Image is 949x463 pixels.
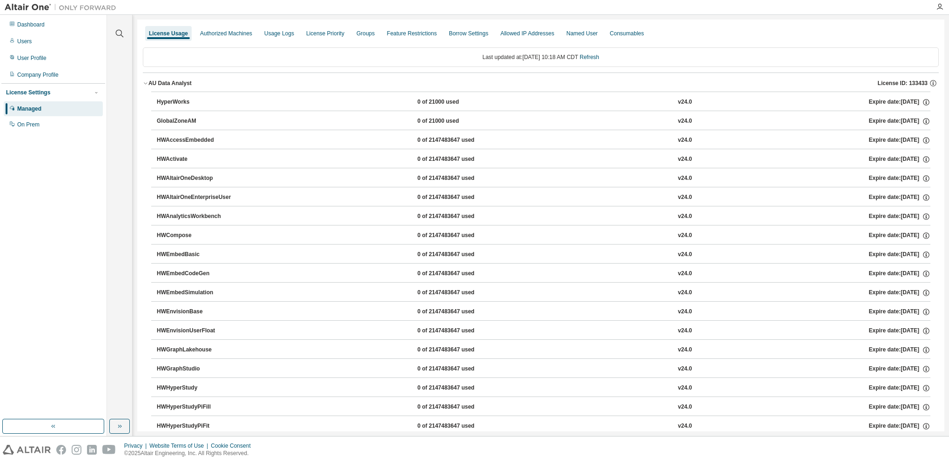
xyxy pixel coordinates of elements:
div: HWEnvisionUserFloat [157,327,241,335]
div: 0 of 2147483647 used [417,174,501,183]
div: v24.0 [678,365,692,373]
div: HWCompose [157,231,241,240]
div: HWGraphLakehouse [157,346,241,354]
div: Cookie Consent [211,442,256,450]
div: 0 of 2147483647 used [417,327,501,335]
div: 0 of 2147483647 used [417,155,501,164]
div: 0 of 2147483647 used [417,308,501,316]
div: HWEmbedBasic [157,251,241,259]
div: Expire date: [DATE] [869,422,930,430]
div: v24.0 [678,193,692,202]
div: v24.0 [678,212,692,221]
div: Authorized Machines [200,30,252,37]
div: HWHyperStudyPiFill [157,403,241,411]
div: HWEmbedSimulation [157,289,241,297]
div: Managed [17,105,41,112]
div: v24.0 [678,384,692,392]
p: © 2025 Altair Engineering, Inc. All Rights Reserved. [124,450,256,457]
button: HWEnvisionUserFloat0 of 2147483647 usedv24.0Expire date:[DATE] [157,321,930,341]
div: 0 of 2147483647 used [417,365,501,373]
img: youtube.svg [102,445,116,455]
div: Feature Restrictions [387,30,437,37]
div: Last updated at: [DATE] 10:18 AM CDT [143,47,939,67]
div: 0 of 2147483647 used [417,193,501,202]
div: 0 of 21000 used [417,98,501,106]
button: HWAnalyticsWorkbench0 of 2147483647 usedv24.0Expire date:[DATE] [157,206,930,227]
div: Expire date: [DATE] [869,136,930,145]
div: v24.0 [678,289,692,297]
div: User Profile [17,54,47,62]
button: AU Data AnalystLicense ID: 133433 [143,73,939,93]
button: HWGraphStudio0 of 2147483647 usedv24.0Expire date:[DATE] [157,359,930,379]
div: Expire date: [DATE] [869,98,930,106]
button: HWEnvisionBase0 of 2147483647 usedv24.0Expire date:[DATE] [157,302,930,322]
div: v24.0 [678,98,692,106]
div: Expire date: [DATE] [869,327,930,335]
img: linkedin.svg [87,445,97,455]
div: v24.0 [678,117,692,126]
div: Expire date: [DATE] [869,155,930,164]
div: v24.0 [678,155,692,164]
div: Borrow Settings [449,30,488,37]
div: Expire date: [DATE] [869,270,930,278]
img: Altair One [5,3,121,12]
div: HWHyperStudyPiFit [157,422,241,430]
div: HWEmbedCodeGen [157,270,241,278]
div: Expire date: [DATE] [869,346,930,354]
button: HWHyperStudyPiFit0 of 2147483647 usedv24.0Expire date:[DATE] [157,416,930,437]
div: License Priority [306,30,344,37]
div: Expire date: [DATE] [869,384,930,392]
div: HyperWorks [157,98,241,106]
div: HWAltairOneDesktop [157,174,241,183]
div: 0 of 2147483647 used [417,403,501,411]
div: v24.0 [678,422,692,430]
div: Expire date: [DATE] [869,193,930,202]
button: HWActivate0 of 2147483647 usedv24.0Expire date:[DATE] [157,149,930,170]
div: Company Profile [17,71,59,79]
button: HWAccessEmbedded0 of 2147483647 usedv24.0Expire date:[DATE] [157,130,930,151]
div: HWGraphStudio [157,365,241,373]
button: HWAltairOneDesktop0 of 2147483647 usedv24.0Expire date:[DATE] [157,168,930,189]
button: HWCompose0 of 2147483647 usedv24.0Expire date:[DATE] [157,225,930,246]
div: Users [17,38,32,45]
div: Expire date: [DATE] [869,117,930,126]
div: 0 of 21000 used [417,117,501,126]
div: 0 of 2147483647 used [417,384,501,392]
div: v24.0 [678,308,692,316]
div: Expire date: [DATE] [869,251,930,259]
button: HWHyperStudyPiFill0 of 2147483647 usedv24.0Expire date:[DATE] [157,397,930,417]
button: HWEmbedSimulation0 of 2147483647 usedv24.0Expire date:[DATE] [157,283,930,303]
span: License ID: 133433 [878,79,928,87]
div: Consumables [610,30,644,37]
div: 0 of 2147483647 used [417,231,501,240]
div: Expire date: [DATE] [869,174,930,183]
div: v24.0 [678,327,692,335]
div: v24.0 [678,270,692,278]
div: 0 of 2147483647 used [417,212,501,221]
div: 0 of 2147483647 used [417,270,501,278]
div: v24.0 [678,136,692,145]
div: HWAccessEmbedded [157,136,241,145]
div: GlobalZoneAM [157,117,241,126]
div: Allowed IP Addresses [501,30,555,37]
div: HWEnvisionBase [157,308,241,316]
div: 0 of 2147483647 used [417,136,501,145]
button: HWAltairOneEnterpriseUser0 of 2147483647 usedv24.0Expire date:[DATE] [157,187,930,208]
div: License Usage [149,30,188,37]
div: v24.0 [678,174,692,183]
div: On Prem [17,121,40,128]
img: instagram.svg [72,445,81,455]
div: HWAnalyticsWorkbench [157,212,241,221]
button: GlobalZoneAM0 of 21000 usedv24.0Expire date:[DATE] [157,111,930,132]
div: Groups [356,30,374,37]
button: HWGraphLakehouse0 of 2147483647 usedv24.0Expire date:[DATE] [157,340,930,360]
div: Expire date: [DATE] [869,403,930,411]
img: facebook.svg [56,445,66,455]
div: Expire date: [DATE] [869,231,930,240]
div: HWAltairOneEnterpriseUser [157,193,241,202]
button: HWEmbedCodeGen0 of 2147483647 usedv24.0Expire date:[DATE] [157,264,930,284]
div: v24.0 [678,231,692,240]
div: v24.0 [678,251,692,259]
div: 0 of 2147483647 used [417,346,501,354]
div: Expire date: [DATE] [869,308,930,316]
